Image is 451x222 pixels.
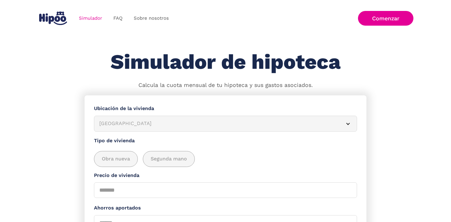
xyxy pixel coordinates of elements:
label: Ahorros aportados [94,204,357,212]
label: Precio de vivienda [94,172,357,179]
p: Calcula la cuota mensual de tu hipoteca y sus gastos asociados. [138,81,313,89]
a: Simulador [73,12,108,24]
article: [GEOGRAPHIC_DATA] [94,116,357,132]
div: [GEOGRAPHIC_DATA] [99,120,337,128]
label: Tipo de vivienda [94,137,357,145]
span: Obra nueva [102,155,130,163]
a: Comenzar [358,11,413,26]
a: home [38,9,68,28]
a: Sobre nosotros [128,12,174,24]
h1: Simulador de hipoteca [111,51,340,73]
div: add_description_here [94,151,357,167]
span: Segunda mano [151,155,187,163]
label: Ubicación de la vivienda [94,105,357,113]
a: FAQ [108,12,128,24]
